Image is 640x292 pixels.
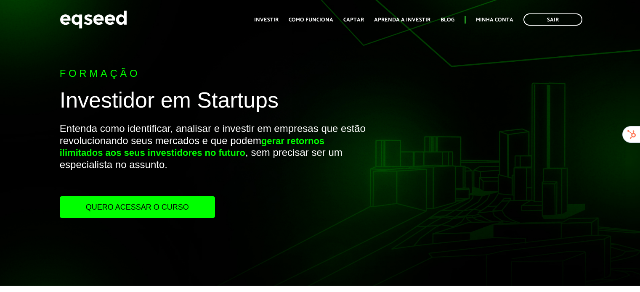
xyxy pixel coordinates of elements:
p: Formação [60,68,367,80]
a: Aprenda a investir [374,17,430,23]
a: Blog [441,17,454,23]
h1: Investidor em Startups [60,88,367,116]
img: EqSeed [60,8,127,31]
a: Captar [343,17,364,23]
a: Como funciona [289,17,333,23]
a: Sair [523,13,582,26]
a: Minha conta [476,17,513,23]
p: Entenda como identificar, analisar e investir em empresas que estão revolucionando seus mercados ... [60,123,367,196]
a: Quero acessar o curso [60,196,215,218]
a: Investir [254,17,279,23]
